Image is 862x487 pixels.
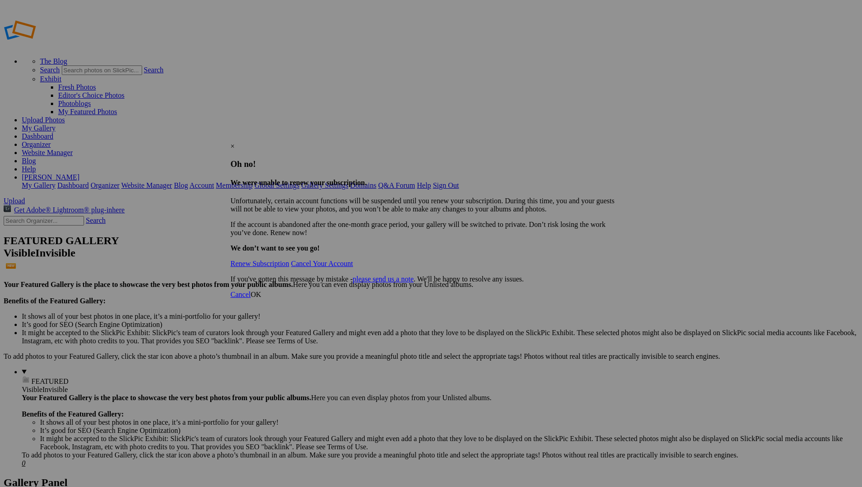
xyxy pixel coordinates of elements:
h4: We were unable to renew your subscription. [231,179,625,187]
a: Cancel Your Account [291,260,353,267]
a: please send us a note [353,275,414,283]
b: We don’t want to see you go! [231,244,320,252]
p: If you've gotten this message by mistake - . We'll be happy to resolve any issues. [231,275,625,283]
div: × [231,142,625,151]
span: OK [251,291,261,298]
h3: Oh no! [231,159,625,169]
a: Cancel [231,291,251,298]
a: Renew Subscription [231,260,289,267]
p: Unfortunately, certain account functions will be suspended until you renew your subscription. Dur... [231,197,625,213]
p: If the account is abandoned after the one-month grace period, your gallery will be switched to pr... [231,221,625,237]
